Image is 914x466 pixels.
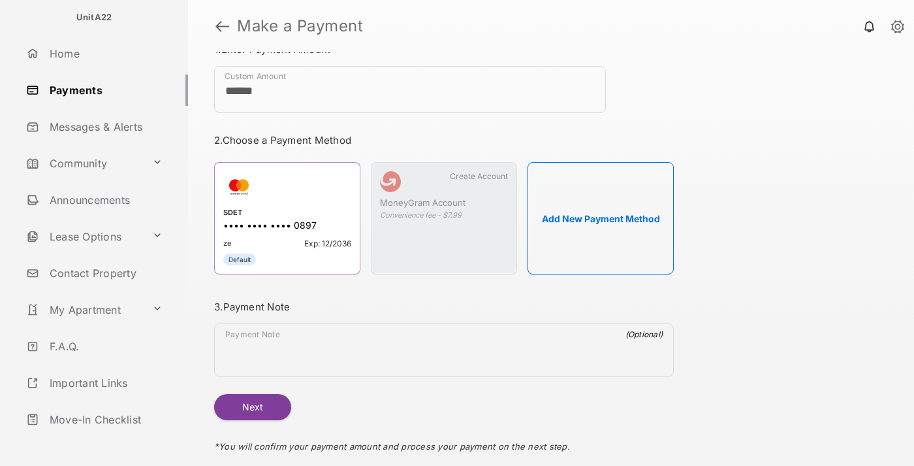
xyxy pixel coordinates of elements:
a: Important Links [21,367,168,399]
a: Community [21,148,147,179]
a: Contact Property [21,258,188,289]
span: Exp: 12/2036 [304,239,351,248]
div: MoneyGram Account [380,197,508,210]
a: Home [21,38,188,69]
div: •••• •••• •••• 0897 [223,220,351,233]
a: F.A.Q. [21,331,188,362]
a: Lease Options [21,221,147,252]
a: Move-In Checklist [21,404,188,435]
div: Convenience fee - $7.99 [380,210,508,220]
button: Next [214,394,291,420]
a: Payments [21,75,188,106]
h3: 3. Payment Note [214,301,674,313]
a: Messages & Alerts [21,111,188,142]
span: Create Account [450,171,508,181]
div: * You will confirm your payment amount and process your payment on the next step. [214,420,674,465]
strong: Make a Payment [237,18,363,34]
a: My Apartment [21,294,147,325]
p: UnitA22 [76,11,112,24]
span: ze [223,239,231,248]
div: SDET•••• •••• •••• 0897zeExp: 12/2036Default [214,162,360,275]
button: Add New Payment Method [528,162,674,275]
h3: 2. Choose a Payment Method [214,134,674,146]
a: Announcements [21,184,188,216]
div: SDET [223,208,351,220]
